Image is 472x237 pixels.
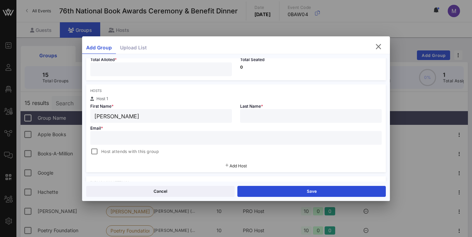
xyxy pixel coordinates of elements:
span: Total Seated [240,57,264,62]
span: Total Alloted [90,57,117,62]
span: Email [90,126,103,131]
div: Public Link Settings [90,180,382,185]
span: Host 1 [96,96,108,101]
div: Hosts [90,88,382,93]
div: Upload List [116,42,151,54]
button: Add Host [225,164,247,168]
button: Save [237,186,386,197]
button: Cancel [86,186,235,197]
span: Add Host [230,163,247,168]
span: Host attends with this group [101,148,159,155]
span: Last Name [240,104,263,109]
span: First Name [90,104,114,109]
p: 0 [240,65,382,69]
